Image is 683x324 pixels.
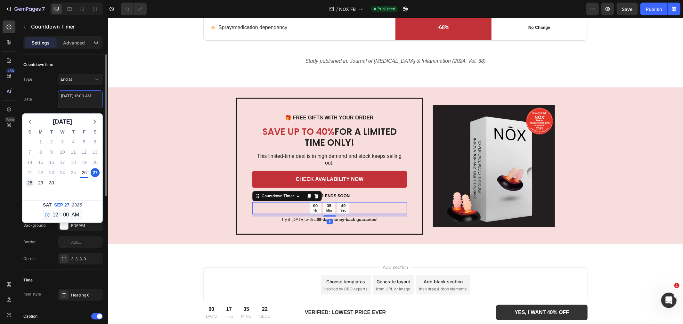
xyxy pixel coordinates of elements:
[268,268,302,274] span: from URL or image
[640,3,667,15] button: Publish
[311,268,359,274] span: then drag & drop elements
[23,291,41,297] div: Item style
[57,128,68,137] div: W
[617,3,638,15] button: Save
[25,148,34,157] div: Sunday, Sep 7, 2025
[133,295,144,302] p: MINS
[5,117,15,122] div: Beta
[218,186,224,191] div: 35
[47,178,56,187] div: Tuesday, Sep 30, 2025
[188,158,256,164] strong: CHECK AVAILABILITY NOW
[23,239,36,245] div: Border
[121,3,147,15] div: Undo/Redo
[54,202,63,208] span: Sep
[407,291,461,298] p: YES, I WANT 40% OFF
[144,199,298,205] p: Try it [DATE] with a !
[53,117,72,126] span: [DATE]
[23,256,36,262] div: Corner
[205,186,210,191] div: 00
[36,137,45,146] div: Monday, Sep 1, 2025
[79,128,90,137] div: F
[58,158,67,167] div: Wednesday, Sep 17, 2025
[80,137,89,146] div: Friday, Sep 5, 2025
[58,137,67,146] div: Wednesday, Sep 3, 2025
[232,186,238,191] div: 49
[151,295,162,302] p: SECS
[339,6,356,12] span: NOX FB
[6,68,15,73] div: 450
[336,6,338,12] span: /
[219,201,225,207] div: 8
[71,223,101,229] div: FDF9F4
[388,287,480,302] a: YES, I WANT 40% OFF
[151,288,162,295] div: 22
[60,211,61,218] span: :
[325,87,447,209] img: gempages_582087602362909657-ff6844ce-958b-4a12-b134-fd91aeb1a476.png
[46,128,57,137] div: T
[36,168,45,177] div: Monday, Sep 22, 2025
[23,277,33,283] div: Time
[63,39,85,46] p: Advanced
[47,158,56,167] div: Tuesday, Sep 16, 2025
[25,168,34,177] div: Sunday, Sep 21, 2025
[47,137,56,146] div: Tuesday, Sep 2, 2025
[25,178,34,187] div: Sunday, Sep 28, 2025
[32,39,50,46] p: Settings
[155,108,227,120] span: SAVE UP TO 40%
[91,137,100,146] div: Saturday, Sep 6, 2025
[3,3,48,15] button: 7
[42,5,45,13] p: 7
[177,97,266,102] strong: 🎁 FREE GIFTS WITH YOUR ORDER
[47,148,56,157] div: Tuesday, Sep 9, 2025
[378,6,395,12] span: Published
[117,288,125,295] div: 17
[35,128,46,137] div: M
[202,176,242,181] strong: OFFER ENDS SOON
[25,158,34,167] div: Sunday, Sep 14, 2025
[71,239,101,245] div: Add...
[209,199,268,204] strong: 60-day money-back guarantee
[269,260,303,267] div: Generate layout
[91,158,100,167] div: Saturday, Sep 20, 2025
[108,18,683,324] iframe: Design area
[68,128,79,137] div: T
[622,6,633,12] span: Save
[43,202,52,208] span: Sat
[23,313,37,319] div: Caption
[69,168,78,177] div: Thursday, Sep 25, 2025
[218,191,224,195] p: Min
[24,128,35,137] div: S
[661,293,677,308] iframe: Intercom live chat
[91,168,100,177] div: Saturday, Sep 27, 2025
[69,137,78,146] div: Thursday, Sep 4, 2025
[133,288,144,295] div: 35
[152,175,188,181] div: Countdown Timer
[674,283,679,288] span: 1
[61,77,72,82] span: End at
[80,158,89,167] div: Friday, Sep 19, 2025
[47,168,56,177] div: Tuesday, Sep 23, 2025
[316,260,355,267] div: Add blank section
[646,6,662,12] div: Publish
[36,178,45,187] div: Monday, Sep 29, 2025
[50,117,75,126] button: [DATE]
[23,62,53,68] div: Countdown time
[72,202,82,208] span: 2025
[31,23,100,30] p: Countdown Timer
[215,268,259,274] span: inspired by CRO experts
[58,148,67,157] div: Wednesday, Sep 10, 2025
[69,148,78,157] div: Thursday, Sep 11, 2025
[71,292,101,298] div: Heading 6
[23,223,45,228] div: Background
[80,148,89,157] div: Friday, Sep 12, 2025
[36,158,45,167] div: Monday, Sep 15, 2025
[272,246,303,253] span: Add section
[232,191,238,195] p: Sec
[98,288,109,295] div: 00
[98,295,109,302] p: DAYS
[219,260,257,267] div: Choose templates
[144,153,299,170] a: CHECK AVAILABILITY NOW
